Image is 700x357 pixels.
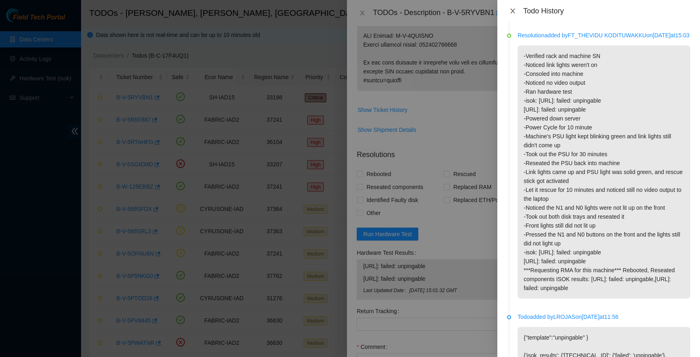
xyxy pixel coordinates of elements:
[523,6,690,15] div: Todo History
[509,8,516,14] span: close
[518,45,690,299] p: -Verified rack and machine SN -Noticed link lights weren't on -Consoled into machine -Noticed no ...
[518,312,690,321] p: Todo added by LROJAS on [DATE] at 11:56
[507,7,518,15] button: Close
[518,31,690,40] p: Resolution added by FT_THEVIDU KODITUWAKKU on [DATE] at 15:03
